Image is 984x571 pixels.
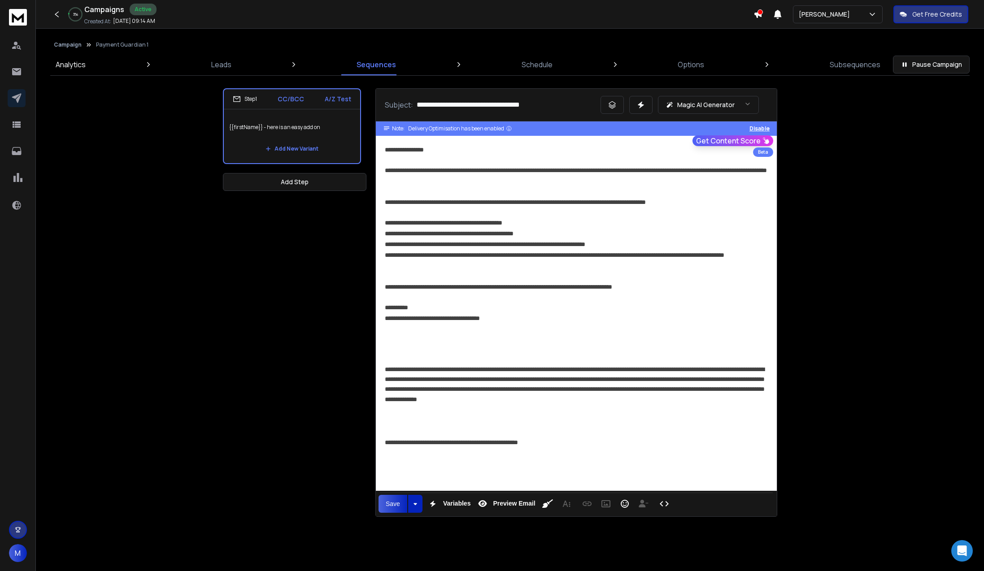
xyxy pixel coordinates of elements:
a: Options [672,54,710,75]
p: [PERSON_NAME] [799,10,853,19]
button: Disable [749,125,770,132]
a: Subsequences [824,54,886,75]
button: M [9,544,27,562]
button: Insert Image (⌘P) [597,495,614,513]
a: Sequences [351,54,401,75]
img: logo [9,9,27,26]
p: Magic AI Generator [677,100,735,109]
p: Analytics [56,59,86,70]
span: Preview Email [491,500,537,507]
div: Active [130,4,157,15]
button: Save [379,495,407,513]
button: Add Step [223,173,366,191]
p: Options [678,59,704,70]
p: Subsequences [830,59,880,70]
div: Open Intercom Messenger [951,540,973,562]
span: Variables [441,500,473,507]
p: Subject: [385,99,413,110]
button: Variables [424,495,473,513]
p: {{firstName}} - here is an easy add on [229,115,355,140]
button: Insert Unsubscribe Link [635,495,652,513]
button: Magic AI Generator [658,96,759,114]
a: Schedule [516,54,558,75]
button: Code View [656,495,673,513]
h1: Campaigns [84,4,124,15]
div: Step 1 [233,95,257,103]
button: Add New Variant [258,140,326,158]
button: Get Content Score [692,135,773,146]
p: Get Free Credits [912,10,962,19]
div: Beta [753,147,773,157]
p: Leads [211,59,231,70]
p: Sequences [357,59,396,70]
button: Pause Campaign [893,56,970,74]
button: More Text [558,495,575,513]
p: Schedule [522,59,553,70]
button: Campaign [54,41,82,48]
li: Step1CC/BCCA/Z Test{{firstName}} - here is an easy add onAdd New Variant [223,88,361,164]
p: 3 % [73,12,78,17]
a: Analytics [50,54,91,75]
p: A/Z Test [325,95,351,104]
button: Insert Link (⌘K) [579,495,596,513]
p: CC/BCC [278,95,304,104]
p: Created At: [84,18,111,25]
button: Get Free Credits [893,5,968,23]
span: Note: [392,125,405,132]
p: [DATE] 09:14 AM [113,17,155,25]
div: Delivery Optimisation has been enabled [408,125,512,132]
a: Leads [206,54,237,75]
button: Clean HTML [539,495,556,513]
p: Payment Guardian 1 [96,41,148,48]
button: Emoticons [616,495,633,513]
button: Preview Email [474,495,537,513]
